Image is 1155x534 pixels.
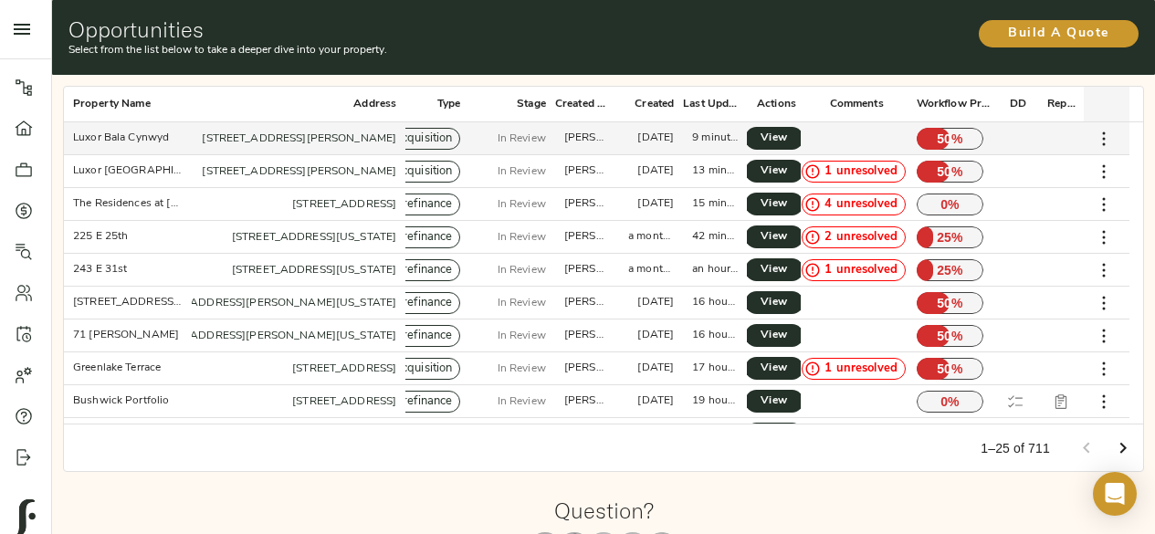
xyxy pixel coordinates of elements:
[628,262,674,277] div: a month ago
[564,131,610,146] div: justin@fulcrumlendingcorp.com
[917,226,984,248] p: 25
[745,160,803,183] a: View
[142,330,396,341] a: [STREET_ADDRESS][PERSON_NAME][US_STATE]
[951,228,963,246] span: %
[232,232,396,243] a: [STREET_ADDRESS][US_STATE]
[353,87,396,122] div: Address
[1010,87,1026,122] div: DD
[1047,87,1080,122] div: Report
[979,20,1139,47] button: Build A Quote
[498,328,546,344] p: In Review
[745,357,803,380] a: View
[64,87,192,122] div: Property Name
[73,131,169,146] div: Luxor Bala Cynwyd
[917,391,984,413] p: 0
[917,292,984,314] p: 50
[683,87,747,122] div: Last Updated
[917,161,984,183] p: 50
[951,294,963,312] span: %
[802,259,906,281] div: 1 unresolved
[637,295,674,310] div: 15 days ago
[395,328,459,345] span: refinance
[498,295,546,311] p: In Review
[498,163,546,180] p: In Review
[564,229,610,245] div: zach@fulcrumlendingcorp.com
[692,328,738,343] div: 16 hours ago
[517,87,546,122] div: Stage
[981,439,1050,457] p: 1–25 of 711
[951,130,963,148] span: %
[692,295,738,310] div: 16 hours ago
[917,87,993,122] div: Workflow Progress
[292,363,396,374] a: [STREET_ADDRESS]
[498,262,546,278] p: In Review
[564,163,610,179] div: justin@fulcrumlendingcorp.com
[801,87,908,122] div: Comments
[1105,430,1141,466] button: Go to next page
[817,196,905,214] span: 4 unresolved
[73,262,127,277] div: 243 E 31st
[554,497,654,523] h1: Question?
[395,262,459,279] span: refinance
[637,393,674,409] div: 10 months ago
[802,194,906,215] div: 4 unresolved
[763,293,785,312] span: View
[73,361,161,376] div: Greenlake Terrace
[564,262,610,277] div: zach@fulcrumlendingcorp.com
[757,87,796,122] div: Actions
[817,163,905,181] span: 1 unresolved
[498,393,546,410] p: In Review
[908,87,993,122] div: Workflow Progress
[388,131,459,148] span: acquisition
[948,195,960,214] span: %
[763,359,785,378] span: View
[555,87,610,122] div: Created By
[202,166,396,177] a: [STREET_ADDRESS][PERSON_NAME]
[997,23,1120,46] span: Build A Quote
[73,295,183,310] div: 47 Ann St
[951,261,963,279] span: %
[917,424,984,445] p: 0
[73,393,169,409] div: Bushwick Portfolio
[692,163,738,179] div: 13 minutes ago
[564,295,610,310] div: zach@fulcrumlendingcorp.com
[745,258,803,281] a: View
[388,361,459,378] span: acquisition
[637,361,674,376] div: 2 days ago
[917,194,984,215] p: 0
[745,127,803,150] a: View
[951,162,963,181] span: %
[498,361,546,377] p: In Review
[745,291,803,314] a: View
[948,393,960,411] span: %
[763,129,785,148] span: View
[802,226,906,248] div: 2 unresolved
[619,87,683,122] div: Created
[747,87,800,122] div: Actions
[73,328,179,343] div: 71 Leonard
[692,361,738,376] div: 17 hours ago
[68,16,782,42] h1: Opportunities
[437,87,461,122] div: Type
[635,87,674,122] div: Created
[1038,87,1084,122] div: Report
[388,163,459,181] span: acquisition
[395,393,459,411] span: refinance
[232,265,396,276] a: [STREET_ADDRESS][US_STATE]
[745,225,803,248] a: View
[498,131,546,147] p: In Review
[637,131,674,146] div: 6 days ago
[564,393,610,409] div: zach@fulcrumlendingcorp.com
[469,87,555,122] div: Stage
[917,259,984,281] p: 25
[763,260,785,279] span: View
[637,163,674,179] div: 6 days ago
[692,196,738,212] div: 15 minutes ago
[951,327,963,345] span: %
[992,87,1038,122] div: DD
[395,229,459,246] span: refinance
[73,87,151,122] div: Property Name
[745,390,803,413] a: View
[917,128,984,150] p: 50
[802,358,906,380] div: 1 unresolved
